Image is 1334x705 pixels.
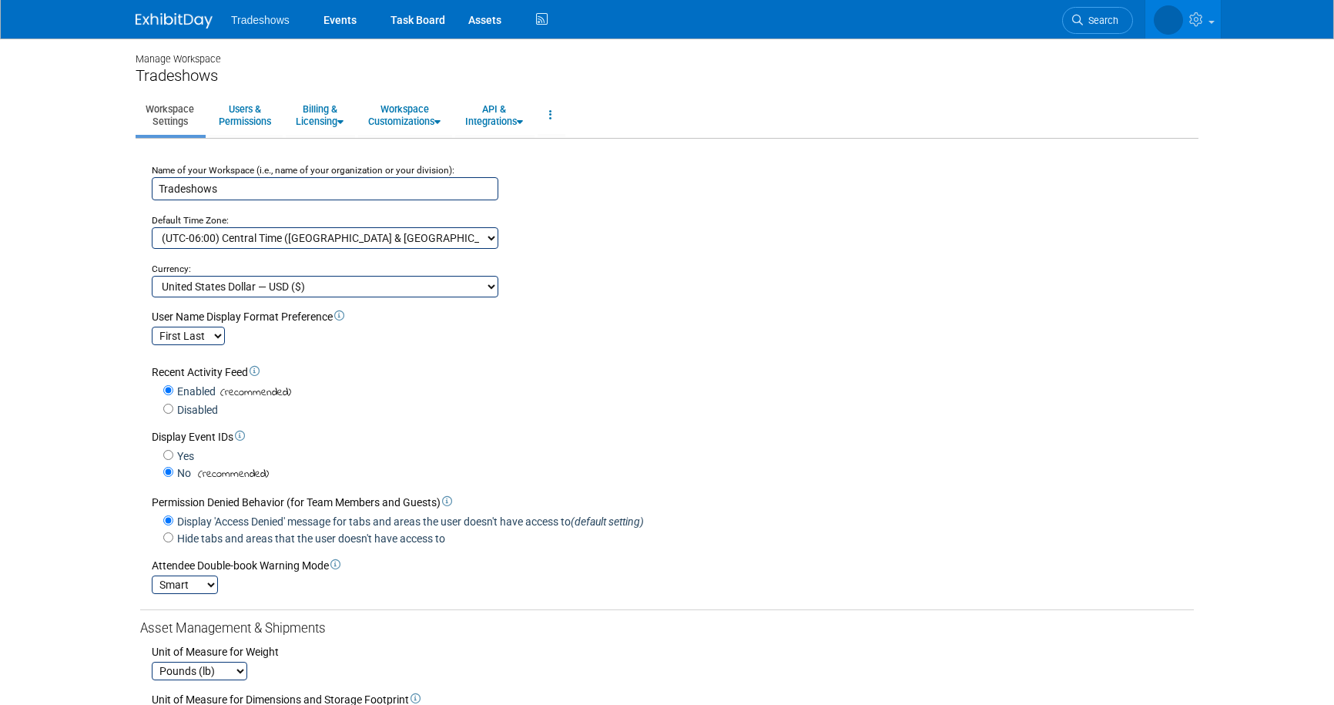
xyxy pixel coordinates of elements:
[358,96,451,134] a: WorkspaceCustomizations
[173,531,445,546] label: Hide tabs and areas that the user doesn't have access to
[136,66,1198,86] div: Tradeshows
[173,384,216,399] label: Enabled
[209,96,281,134] a: Users &Permissions
[1083,15,1118,26] span: Search
[173,402,218,418] label: Disabled
[152,215,229,226] small: Default Time Zone:
[152,644,1194,660] div: Unit of Measure for Weight
[231,14,290,26] span: Tradeshows
[136,39,1198,66] div: Manage Workspace
[152,165,454,176] small: Name of your Workspace (i.e., name of your organization or your division):
[173,465,191,481] label: No
[173,448,194,464] label: Yes
[152,558,1194,573] div: Attendee Double-book Warning Mode
[1154,5,1183,35] img: Kay Reynolds
[152,495,1194,510] div: Permission Denied Behavior (for Team Members and Guests)
[286,96,354,134] a: Billing &Licensing
[152,264,191,274] small: Currency:
[193,466,269,482] span: (recommended)
[152,364,1194,380] div: Recent Activity Feed
[571,515,644,528] i: (default setting)
[152,177,498,200] input: Name of your organization
[1062,7,1133,34] a: Search
[152,309,1194,324] div: User Name Display Format Preference
[216,384,291,401] span: (recommended)
[455,96,533,134] a: API &Integrations
[173,514,644,529] label: Display 'Access Denied' message for tabs and areas the user doesn't have access to
[136,13,213,29] img: ExhibitDay
[136,96,204,134] a: WorkspaceSettings
[152,429,1194,445] div: Display Event IDs
[140,619,1194,638] div: Asset Management & Shipments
